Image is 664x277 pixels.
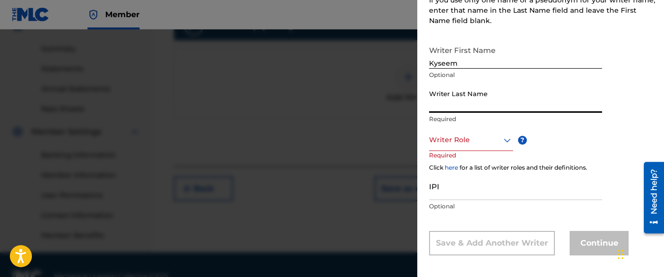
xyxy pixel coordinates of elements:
span: ? [518,136,527,145]
img: Top Rightsholder [87,9,99,21]
a: here [445,164,458,171]
p: Optional [429,71,602,79]
p: Required [429,151,466,173]
iframe: Resource Center [636,158,664,237]
div: Click for a list of writer roles and their definitions. [429,163,657,172]
p: Optional [429,202,602,211]
p: Required [429,115,602,124]
iframe: Chat Widget [615,230,664,277]
div: Drag [618,240,624,269]
img: MLC Logo [12,7,50,22]
span: Member [105,9,140,20]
